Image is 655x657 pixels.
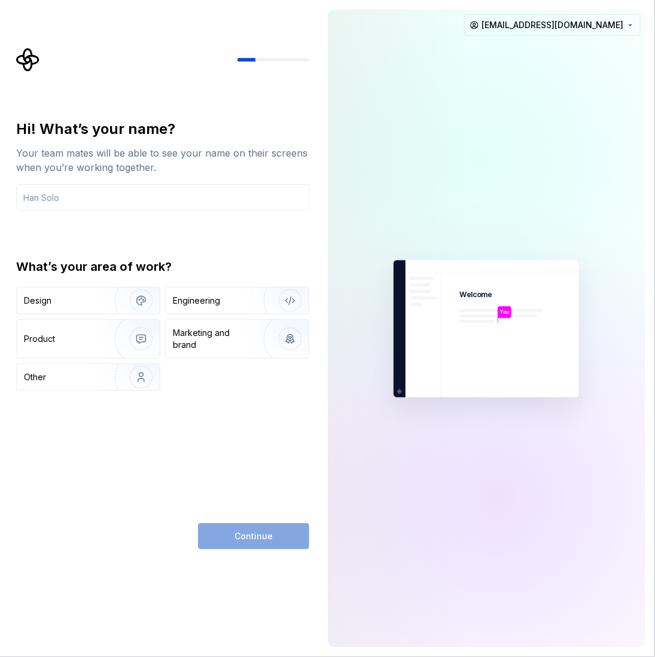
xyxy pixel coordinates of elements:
[16,258,309,275] div: What’s your area of work?
[24,333,55,345] div: Product
[16,120,309,139] div: Hi! What’s your name?
[500,308,509,316] p: You
[16,184,309,210] input: Han Solo
[482,19,623,31] span: [EMAIL_ADDRESS][DOMAIN_NAME]
[24,295,51,307] div: Design
[16,48,40,72] svg: Supernova Logo
[173,295,220,307] div: Engineering
[459,290,492,300] p: Welcome
[464,14,641,36] button: [EMAIL_ADDRESS][DOMAIN_NAME]
[173,327,254,351] div: Marketing and brand
[16,146,309,175] div: Your team mates will be able to see your name on their screens when you’re working together.
[24,371,46,383] div: Other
